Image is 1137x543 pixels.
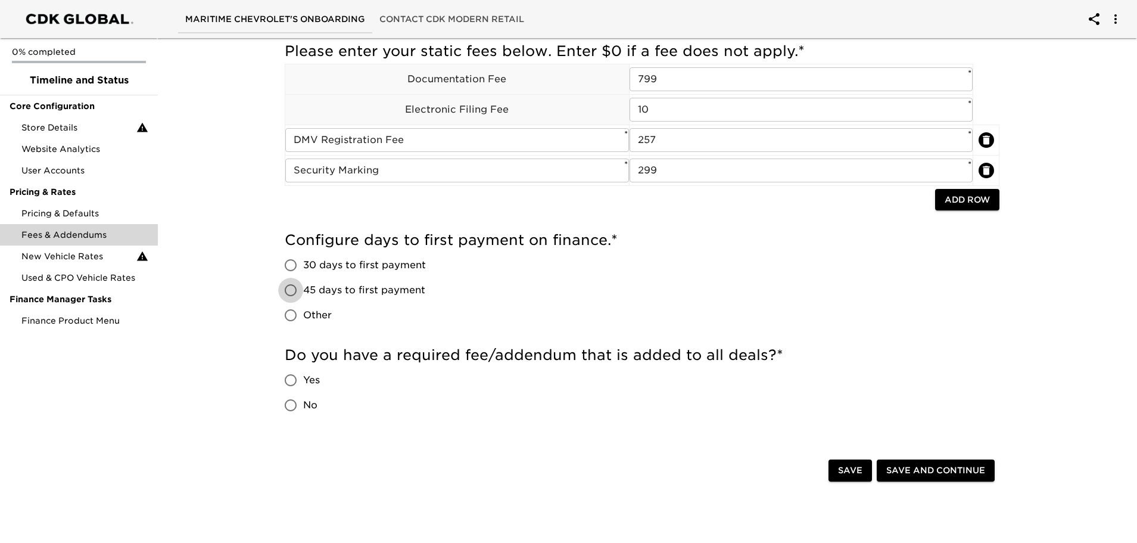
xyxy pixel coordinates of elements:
[21,207,148,219] span: Pricing & Defaults
[21,122,136,134] span: Store Details
[12,46,146,58] p: 0% completed
[979,163,994,178] button: delete
[303,398,317,412] span: No
[10,293,148,305] span: Finance Manager Tasks
[21,315,148,327] span: Finance Product Menu
[21,250,136,262] span: New Vehicle Rates
[285,42,999,61] h5: Please enter your static fees below. Enter $0 if a fee does not apply.
[21,229,148,241] span: Fees & Addendums
[21,272,148,284] span: Used & CPO Vehicle Rates
[303,308,332,322] span: Other
[21,143,148,155] span: Website Analytics
[1080,5,1108,33] button: account of current user
[285,231,999,250] h5: Configure days to first payment on finance.
[945,193,990,207] span: Add Row
[877,460,995,482] button: Save and Continue
[838,463,862,478] span: Save
[285,72,629,86] p: Documentation Fee
[303,283,425,297] span: 45 days to first payment
[185,12,365,27] span: Maritime Chevrolet's Onboarding
[379,12,524,27] span: Contact CDK Modern Retail
[1101,5,1130,33] button: account of current user
[979,132,994,148] button: delete
[303,258,426,272] span: 30 days to first payment
[935,189,999,211] button: Add Row
[303,373,320,387] span: Yes
[10,186,148,198] span: Pricing & Rates
[285,346,999,365] h5: Do you have a required fee/addendum that is added to all deals?
[21,165,148,176] span: User Accounts
[10,73,148,88] span: Timeline and Status
[10,100,148,112] span: Core Configuration
[886,463,985,478] span: Save and Continue
[285,103,629,117] p: Electronic Filing Fee
[828,460,872,482] button: Save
